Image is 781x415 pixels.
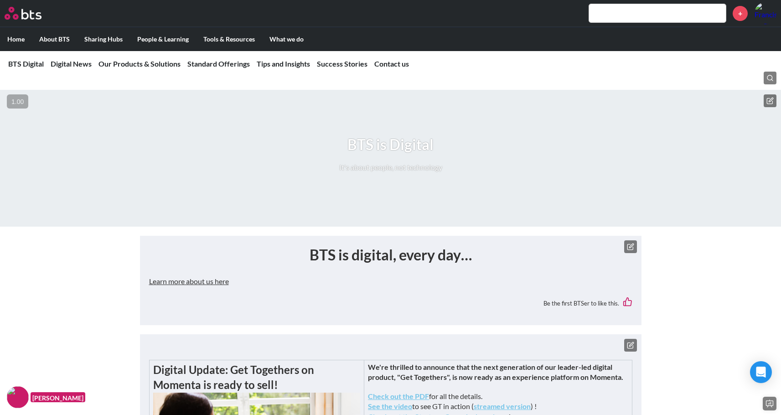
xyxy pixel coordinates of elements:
strong: We're thrilled to announce that the next generation of our leader-led digital product, "Get Toget... [368,363,623,381]
a: BTS Digital [8,59,44,68]
label: Sharing Hubs [77,27,130,51]
label: What we do [262,27,311,51]
figcaption: [PERSON_NAME] [31,392,85,403]
img: BTS Logo [5,7,41,20]
label: Tools & Resources [196,27,262,51]
img: F [7,386,29,408]
button: Edit text box [624,240,637,253]
p: It's about people, not technology [339,162,442,172]
div: Be the first BTSer to like this. [149,290,632,316]
a: + [733,6,748,21]
a: Profile [755,2,776,24]
a: Success Stories [317,59,367,68]
a: Contact us [374,59,409,68]
a: Standard Offerings [187,59,250,68]
button: Edit hero [764,94,776,107]
a: streamed version [474,402,531,410]
a: Check out the PDF [368,392,429,400]
h1: BTS is digital, every day… [149,245,632,265]
button: Edit text box [624,339,637,352]
h1: BTS is Digital [339,135,442,155]
a: Go home [5,7,58,20]
a: See the video [368,402,412,410]
a: Tips and Insights [257,59,310,68]
a: Our Products & Solutions [98,59,181,68]
label: People & Learning [130,27,196,51]
div: Open Intercom Messenger [750,361,772,383]
a: Digital News [51,59,92,68]
button: Learn more about us here [149,272,229,290]
label: About BTS [32,27,77,51]
strong: Digital Update: Get Togethers on Momenta is ready to sell! [153,363,314,392]
img: Francis Roque [755,2,776,24]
